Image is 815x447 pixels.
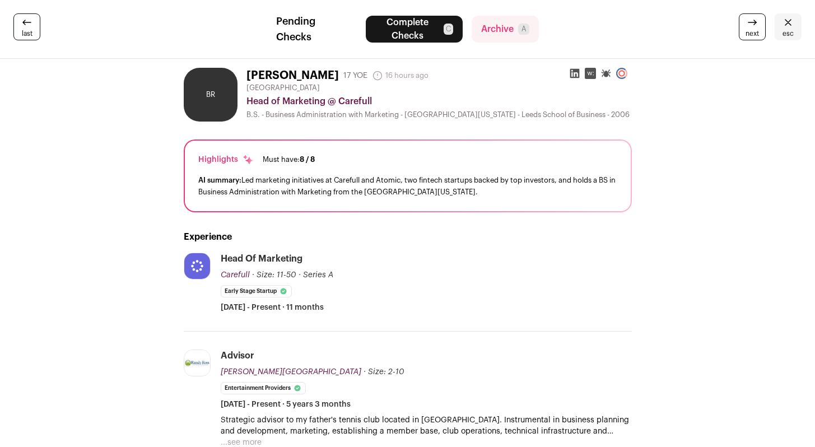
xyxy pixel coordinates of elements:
[246,83,320,92] span: [GEOGRAPHIC_DATA]
[746,29,759,38] span: next
[246,68,339,83] h1: [PERSON_NAME]
[184,68,237,122] div: BR
[221,415,632,437] p: Strategic advisor to my father's tennis club located in [GEOGRAPHIC_DATA]. Instrumental in busine...
[364,368,404,376] span: · Size: 2-10
[221,382,306,394] li: Entertainment Providers
[366,16,463,43] button: Complete ChecksC
[263,155,315,164] div: Must have:
[198,154,254,165] div: Highlights
[221,350,254,362] div: Advisor
[775,13,802,40] a: esc
[372,70,429,81] span: 16 hours ago
[246,110,632,119] div: B.S. - Business Administration with Marketing - [GEOGRAPHIC_DATA][US_STATE] - Leeds School of Bus...
[252,271,296,279] span: · Size: 11-50
[739,13,766,40] a: next
[299,269,301,281] span: ·
[303,271,333,279] span: Series A
[472,16,539,43] button: ArchiveA
[221,302,324,313] span: [DATE] - Present · 11 months
[221,399,351,410] span: [DATE] - Present · 5 years 3 months
[184,253,210,279] img: 5dc1fcd76e7e2832543bb4e9607457aaa3ccfaa3cef39bbbf6a9431fd6381943.jpg
[198,176,241,184] span: AI summary:
[221,271,250,279] span: Carefull
[343,70,367,81] div: 17 YOE
[783,29,794,38] span: esc
[518,24,529,35] span: A
[198,174,617,198] div: Led marketing initiatives at Carefull and Atomic, two fintech startups backed by top investors, a...
[184,350,210,376] img: 6cfe7f7f85fd0a7db85fa32f95a84b0e780dea9ec50d5b59aa2eb33ddf85f2eb.jpg
[22,29,32,38] span: last
[246,95,632,108] div: Head of Marketing @ Carefull
[221,253,302,265] div: Head of Marketing
[184,230,632,244] h2: Experience
[221,368,361,376] span: [PERSON_NAME][GEOGRAPHIC_DATA]
[13,13,40,40] a: last
[276,13,347,45] span: Pending Checks
[300,156,315,163] span: 8 / 8
[221,285,292,297] li: Early Stage Startup
[444,24,453,35] span: C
